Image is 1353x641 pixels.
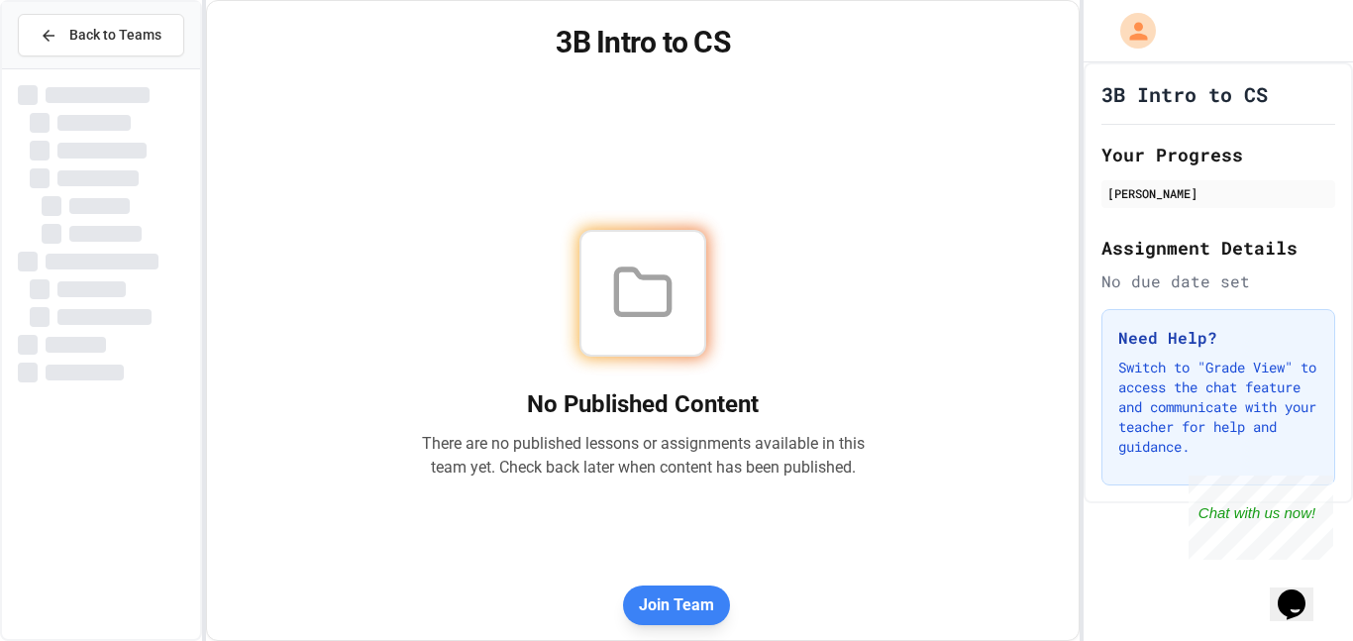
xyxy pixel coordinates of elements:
[1101,80,1268,108] h1: 3B Intro to CS
[1189,476,1333,560] iframe: chat widget
[1099,8,1161,53] div: My Account
[623,586,730,625] button: Join Team
[1101,269,1335,293] div: No due date set
[421,388,865,420] h2: No Published Content
[1118,326,1318,350] h3: Need Help?
[1270,562,1333,621] iframe: chat widget
[18,14,184,56] button: Back to Teams
[69,25,161,46] span: Back to Teams
[1101,141,1335,168] h2: Your Progress
[1118,358,1318,457] p: Switch to "Grade View" to access the chat feature and communicate with your teacher for help and ...
[1107,184,1329,202] div: [PERSON_NAME]
[421,432,865,480] p: There are no published lessons or assignments available in this team yet. Check back later when c...
[1101,234,1335,262] h2: Assignment Details
[231,25,1056,60] h1: 3B Intro to CS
